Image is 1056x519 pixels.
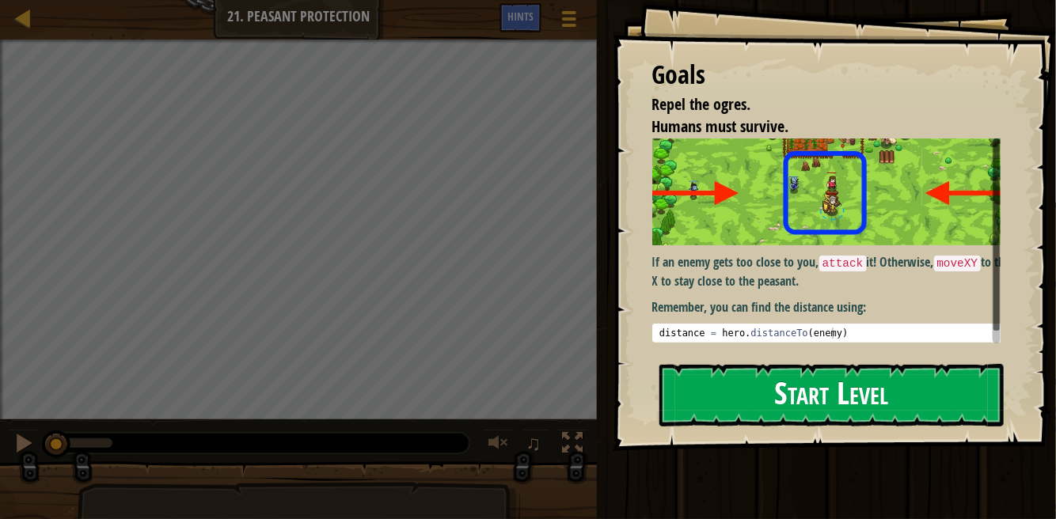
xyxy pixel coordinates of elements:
[557,429,589,461] button: Toggle fullscreen
[934,256,982,271] code: moveXY
[632,93,997,116] li: Repel the ogres.
[652,116,789,137] span: Humans must survive.
[652,138,1012,245] img: Peasant protection
[8,429,40,461] button: Ctrl + P: Pause
[819,256,867,271] code: attack
[507,9,534,24] span: Hints
[522,429,549,461] button: ♫
[652,253,1012,290] p: If an enemy gets too close to you, it! Otherwise, to the X to stay close to the peasant.
[483,429,515,461] button: Adjust volume
[632,116,997,138] li: Humans must survive.
[659,364,1004,426] button: Start Level
[526,431,541,455] span: ♫
[549,3,589,40] button: Show game menu
[652,93,751,115] span: Repel the ogres.
[652,57,1001,93] div: Goals
[652,298,1012,316] p: Remember, you can find the distance using:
